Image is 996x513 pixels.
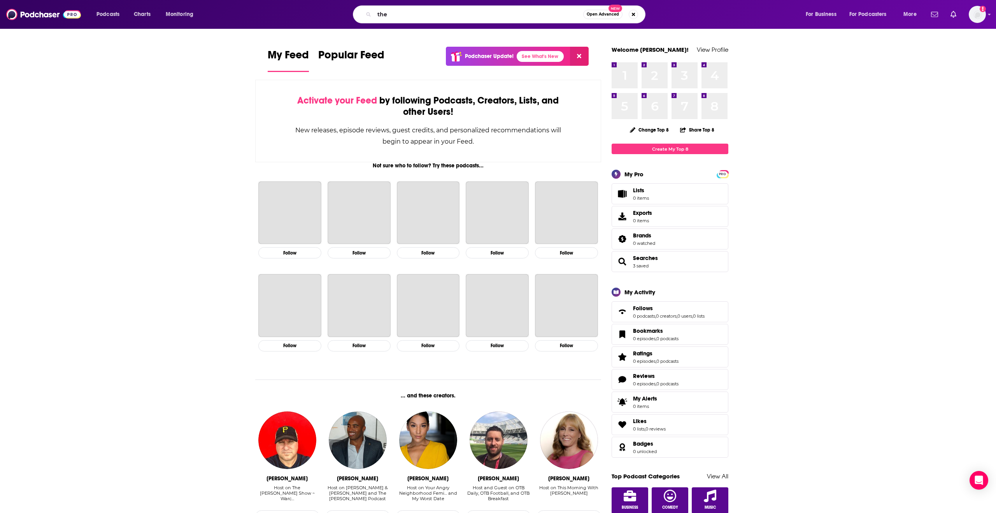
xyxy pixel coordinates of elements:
a: Searches [614,256,630,267]
div: Open Intercom Messenger [970,471,988,490]
p: Podchaser Update! [465,53,514,60]
span: 0 items [633,195,649,201]
span: Lists [614,188,630,199]
div: Host on The Jeff Cameron Show ~ Warc… [255,485,319,502]
button: Show profile menu [969,6,986,23]
span: Lists [633,187,644,194]
button: open menu [91,8,130,21]
span: Activate your Feed [297,95,377,106]
a: 0 users [677,313,692,319]
span: My Alerts [633,395,657,402]
div: Host on The [PERSON_NAME] Show ~ Warc… [255,485,319,501]
a: 0 creators [656,313,677,319]
a: Create My Top 8 [612,144,728,154]
a: 0 episodes [633,358,656,364]
span: Brands [633,232,651,239]
span: Reviews [633,372,655,379]
a: My Alerts [612,392,728,413]
a: PRO [718,171,727,177]
span: New [608,5,622,12]
a: 0 episodes [633,336,656,341]
button: Follow [466,340,529,351]
a: Badges [614,442,630,453]
span: Monitoring [166,9,193,20]
a: 0 lists [693,313,705,319]
a: Jennifer Kushinka [540,411,598,469]
div: Host on Your Angry Neighborhood Femi… and My Worst Date [396,485,460,501]
span: Bookmarks [633,327,663,334]
a: The Daily [466,181,529,244]
span: Brands [612,228,728,249]
span: , [692,313,693,319]
span: , [655,313,656,319]
input: Search podcasts, credits, & more... [374,8,583,21]
a: Likes [633,418,666,425]
a: Lists [612,183,728,204]
button: Follow [258,247,321,258]
a: Badges [633,440,657,447]
a: Planet Money [397,181,460,244]
img: Nathan Murphy [470,411,527,469]
div: My Activity [624,288,655,296]
div: Jeff Cameron [267,475,308,482]
span: Business [622,505,638,510]
a: 3 saved [633,263,649,269]
img: Keegan Winfield [399,411,457,469]
a: Ologies with Alie Ward [328,274,391,337]
a: 0 unlocked [633,449,657,454]
a: Brands [614,234,630,244]
button: open menu [898,8,926,21]
span: Popular Feed [318,48,384,66]
span: Charts [134,9,151,20]
div: Keegan Winfield [407,475,449,482]
button: Follow [328,340,391,351]
a: 0 podcasts [633,313,655,319]
a: 0 watched [633,241,655,246]
span: Reviews [612,369,728,390]
button: Open AdvancedNew [583,10,622,19]
a: Podchaser - Follow, Share and Rate Podcasts [6,7,81,22]
span: Ratings [633,350,652,357]
span: Logged in as danikarchmer [969,6,986,23]
span: Open Advanced [587,12,619,16]
span: , [677,313,677,319]
button: Follow [397,340,460,351]
span: Follows [612,301,728,322]
span: Exports [614,211,630,222]
span: Podcasts [96,9,119,20]
button: Follow [258,340,321,351]
a: Top Podcast Categories [612,473,680,480]
a: Ratings [614,351,630,362]
img: User Profile [969,6,986,23]
a: Charts [129,8,155,21]
a: See What's New [517,51,564,62]
a: Radiolab [258,274,321,337]
div: Tiki Barber [337,475,378,482]
div: Host on Brandon Tierney & Sal Licata and The Tiki Barber Podcast [326,485,390,502]
a: Freakonomics Radio [466,274,529,337]
span: Music [705,505,716,510]
div: Nathan Murphy [478,475,519,482]
a: Reviews [614,374,630,385]
a: 0 episodes [633,381,656,387]
img: Tiki Barber [329,411,386,469]
span: 0 items [633,218,652,223]
a: Popular Feed [318,48,384,72]
button: Follow [397,247,460,258]
span: Badges [633,440,653,447]
a: View All [707,473,728,480]
a: My Favorite Murder with Karen Kilgariff and Georgia Hardstark [535,181,598,244]
span: Likes [633,418,647,425]
div: Host on This Morning With [PERSON_NAME] [537,485,601,496]
a: This American Life [328,181,391,244]
a: Follows [633,305,705,312]
button: Follow [535,340,598,351]
span: , [656,358,656,364]
div: New releases, episode reviews, guest credits, and personalized recommendations will begin to appe... [295,125,562,147]
a: Welcome [PERSON_NAME]! [612,46,689,53]
div: Search podcasts, credits, & more... [360,5,653,23]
